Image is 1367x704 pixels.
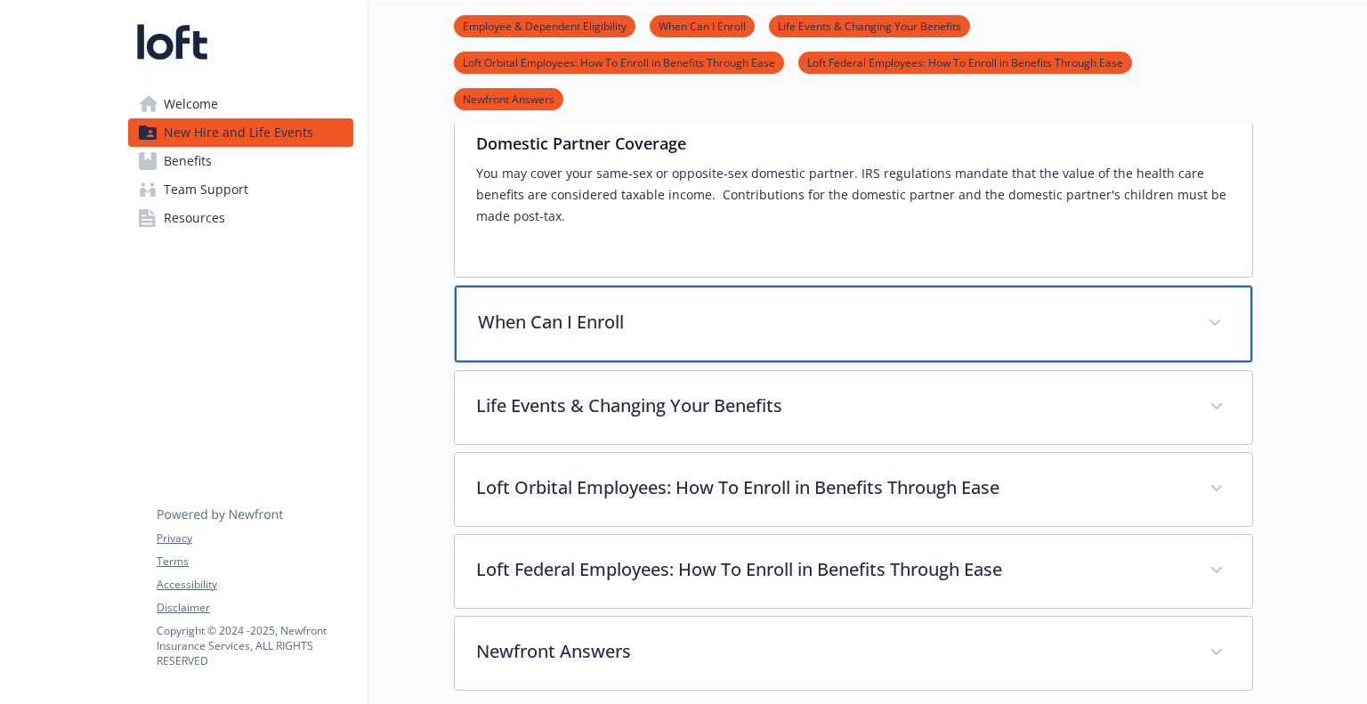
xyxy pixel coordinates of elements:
p: Loft Orbital Employees: How To Enroll in Benefits Through Ease [476,474,1188,501]
div: Life Events & Changing Your Benefits [455,371,1252,444]
div: Loft Federal Employees: How To Enroll in Benefits Through Ease [455,535,1252,608]
a: Terms [157,554,352,570]
a: Disclaimer [157,600,352,616]
div: Newfront Answers [455,617,1252,690]
a: Benefits [128,147,353,175]
p: You may cover your same-sex or opposite-sex domestic partner. IRS regulations mandate that the va... [476,163,1231,227]
a: Accessibility [157,577,352,593]
div: When Can I Enroll [455,286,1252,362]
a: Loft Orbital Employees: How To Enroll in Benefits Through Ease [454,53,784,70]
div: Loft Orbital Employees: How To Enroll in Benefits Through Ease [455,453,1252,526]
span: Resources [164,204,225,232]
h3: Domestic Partner Coverage [476,131,1231,156]
a: Team Support [128,175,353,204]
p: Life Events & Changing Your Benefits [476,392,1188,419]
a: New Hire and Life Events [128,118,353,147]
a: When Can I Enroll [650,17,755,34]
a: Resources [128,204,353,232]
span: Benefits [164,147,212,175]
span: Team Support [164,175,248,204]
p: Newfront Answers [476,638,1188,665]
span: New Hire and Life Events [164,118,313,147]
a: Employee & Dependent Eligibility [454,17,635,34]
p: Loft Federal Employees: How To Enroll in Benefits Through Ease [476,556,1188,583]
a: Newfront Answers [454,90,563,107]
p: When Can I Enroll [478,309,1186,336]
p: Copyright © 2024 - 2025 , Newfront Insurance Services, ALL RIGHTS RESERVED [157,623,352,668]
a: Welcome [128,90,353,118]
a: Life Events & Changing Your Benefits [769,17,970,34]
a: Privacy [157,530,352,546]
a: Loft Federal Employees: How To Enroll in Benefits Through Ease [798,53,1132,70]
span: Welcome [164,90,218,118]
